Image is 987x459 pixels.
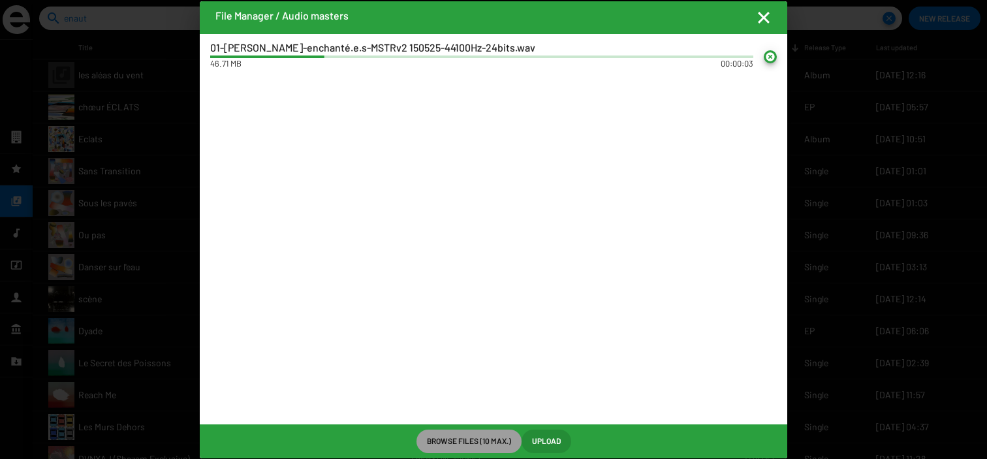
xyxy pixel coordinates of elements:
[416,430,522,453] button: Browse Files (10 max.)
[532,429,561,452] span: Upload
[756,10,772,25] button: Fermer la fenêtre
[215,8,349,24] h3: File Manager / Audio masters
[427,429,511,452] span: Browse Files (10 max.)
[210,58,242,69] small: 46.71 MB
[522,430,571,453] button: Upload
[210,40,753,55] h3: 01-[PERSON_NAME]-enchanté.e.s-MSTRv2 150525-44100Hz-24bits.wav
[721,58,753,69] small: 00:00:03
